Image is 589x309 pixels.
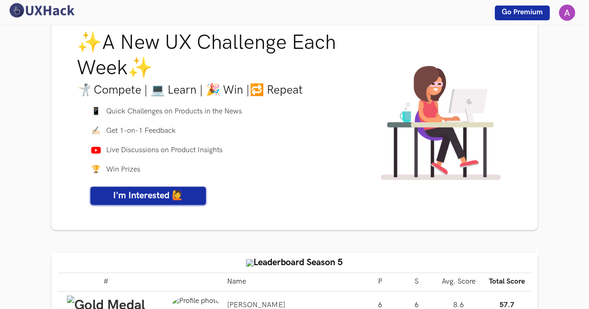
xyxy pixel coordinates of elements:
[502,8,543,17] span: Go Premium
[90,126,102,137] span: ✍🏻
[90,165,360,176] li: Win Prizes
[246,259,253,267] img: trophy.png
[58,273,154,291] th: #
[381,66,501,180] img: UXHack cover
[90,146,360,157] li: Live Discussions on Product Insights
[90,165,102,176] span: 🏆
[250,83,303,97] span: 🔁 Repeat
[113,190,183,201] span: I'm Interested 🙋
[90,147,102,154] img: Youtube icon
[77,30,102,55] span: ✨
[223,273,362,291] th: Name
[90,187,206,205] a: I'm Interested 🙋
[77,30,374,81] h1: A New UX Challenge Each Week
[559,5,575,21] img: Your profile pic
[58,257,531,268] h4: Leaderboard Season 5
[495,6,550,20] a: Go Premium
[90,126,360,137] li: Get 1-on-1 Feedback
[7,2,76,18] img: UXHack logo
[90,107,102,118] span: 📱
[398,273,435,291] th: S
[127,56,153,80] span: ✨
[90,107,360,118] li: Quick Challenges on Products in the News
[435,273,482,291] th: Avg. Score
[77,83,374,97] h3: 🤺 Compete | 💻 Learn | 🎉 Win |
[482,273,531,291] th: Total Score
[362,273,398,291] th: P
